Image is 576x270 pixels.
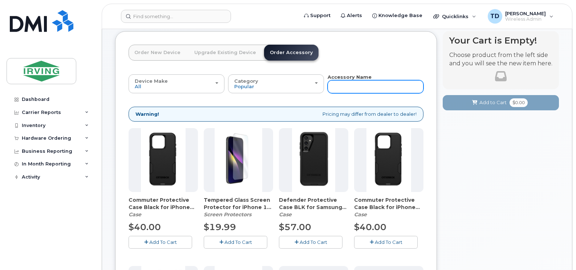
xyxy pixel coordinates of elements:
[129,74,224,93] button: Device Make All
[279,222,311,232] span: $57.00
[204,196,273,218] div: Tempered Glass Screen Protector for iPhone 15 Pro
[129,196,198,218] div: Commuter Protective Case Black for iPhone 15 Pro
[121,10,231,23] input: Find something...
[292,128,335,192] img: image__13_.png
[347,12,362,19] span: Alerts
[204,222,236,232] span: $19.99
[367,8,427,23] a: Knowledge Base
[378,12,422,19] span: Knowledge Base
[135,78,168,84] span: Device Make
[264,45,319,61] a: Order Accessory
[279,236,342,249] button: Add To Cart
[129,196,198,211] span: Commuter Protective Case Black for iPhone 15 Pro
[135,111,159,118] strong: Warning!
[234,83,254,89] span: Popular
[479,99,507,106] span: Add to Cart
[375,239,402,245] span: Add To Cart
[505,11,546,16] span: [PERSON_NAME]
[129,236,192,249] button: Add To Cart
[443,95,559,110] button: Add to Cart $0.00
[135,83,141,89] span: All
[279,196,348,218] div: Defender Protective Case BLK for Samsung Galaxy S23 FE Otterbox
[141,128,186,192] img: MicrosoftTeams-image__10_.png
[228,74,324,93] button: Category Popular
[129,211,141,218] em: Case
[442,13,468,19] span: Quicklinks
[336,8,367,23] a: Alerts
[204,211,251,218] em: Screen Protectors
[354,211,367,218] em: Case
[505,16,546,22] span: Wireless Admin
[354,196,423,218] div: Commuter Protective Case Black for iPhone 15 Pro Max
[234,78,258,84] span: Category
[449,51,552,68] p: Choose product from the left side and you will see the new item here.
[354,236,418,249] button: Add To Cart
[215,128,262,192] img: MicrosoftTeams-image__13_.png
[224,239,252,245] span: Add To Cart
[354,222,386,232] span: $40.00
[279,196,348,211] span: Defender Protective Case BLK for Samsung Galaxy S23 FE Otterbox
[300,239,327,245] span: Add To Cart
[483,9,559,24] div: Tricia Downard
[366,128,411,192] img: MicrosoftTeams-image__10_.png
[188,45,262,61] a: Upgrade Existing Device
[279,211,292,218] em: Case
[204,236,267,249] button: Add To Cart
[449,36,552,45] h4: Your Cart is Empty!
[129,45,186,61] a: Order New Device
[129,107,423,122] div: Pricing may differ from dealer to dealer!
[510,98,528,107] span: $0.00
[299,8,336,23] a: Support
[149,239,177,245] span: Add To Cart
[129,222,161,232] span: $40.00
[310,12,330,19] span: Support
[428,9,481,24] div: Quicklinks
[328,74,372,80] strong: Accessory Name
[490,12,499,21] span: TD
[354,196,423,211] span: Commuter Protective Case Black for iPhone 15 Pro Max
[204,196,273,211] span: Tempered Glass Screen Protector for iPhone 15 Pro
